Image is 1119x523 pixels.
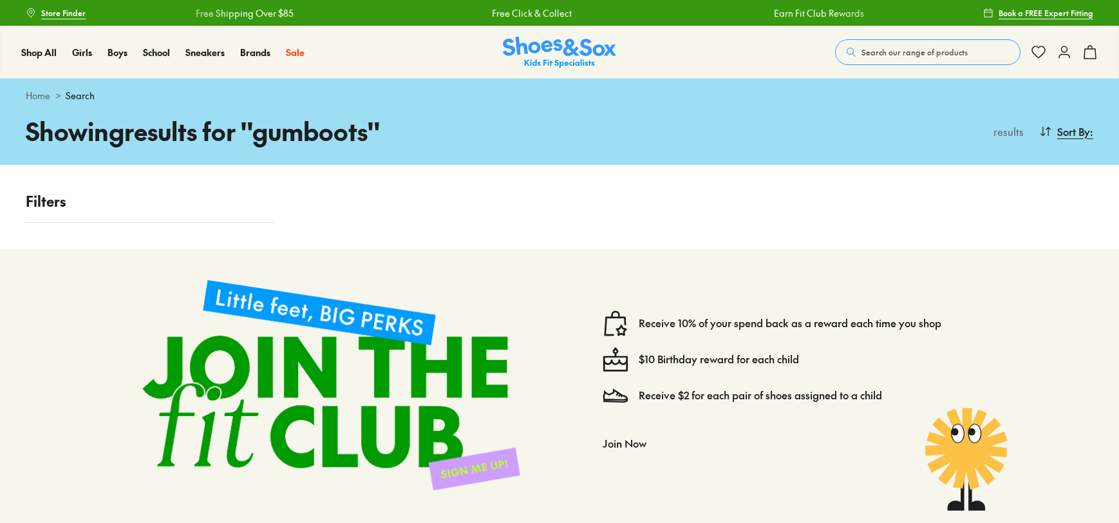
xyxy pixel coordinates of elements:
[185,46,225,59] a: Sneakers
[21,46,57,59] a: Shop All
[26,89,50,102] a: Home
[491,6,571,20] a: Free Click & Collect
[773,6,863,20] a: Earn Fit Club Rewards
[1039,117,1093,146] button: Sort By:
[603,347,628,372] img: cake--candle-birthday-event-special-sweet-cake-bake.svg
[835,39,1020,65] button: Search our range of products
[639,316,941,330] a: Receive 10% of your spend back as a reward each time you shop
[72,46,92,59] a: Girls
[26,89,1093,102] div: >
[26,1,86,24] a: Store Finder
[988,124,1024,139] p: results
[999,7,1093,19] span: Book a FREE Expert Fitting
[503,37,616,68] a: Shoes & Sox
[26,191,274,212] p: Filters
[1090,124,1093,139] span: :
[639,388,882,403] a: Receive $2 for each pair of shoes assigned to a child
[286,46,305,59] a: Sale
[41,7,86,19] span: Store Finder
[195,6,293,20] a: Free Shipping Over $85
[603,310,628,336] img: vector1.svg
[26,113,559,149] h1: Showing results for " gumboots "
[639,352,799,366] a: $10 Birthday reward for each child
[603,429,646,457] button: Join Now
[603,383,628,408] img: Vector_3098.svg
[66,89,95,102] span: Search
[122,259,541,511] img: sign-up-footer.png
[1057,124,1090,139] span: Sort By
[240,46,270,59] a: Brands
[143,46,170,59] a: School
[861,46,968,58] span: Search our range of products
[108,46,127,59] a: Boys
[983,1,1093,24] a: Book a FREE Expert Fitting
[503,37,616,68] img: SNS_Logo_Responsive.svg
